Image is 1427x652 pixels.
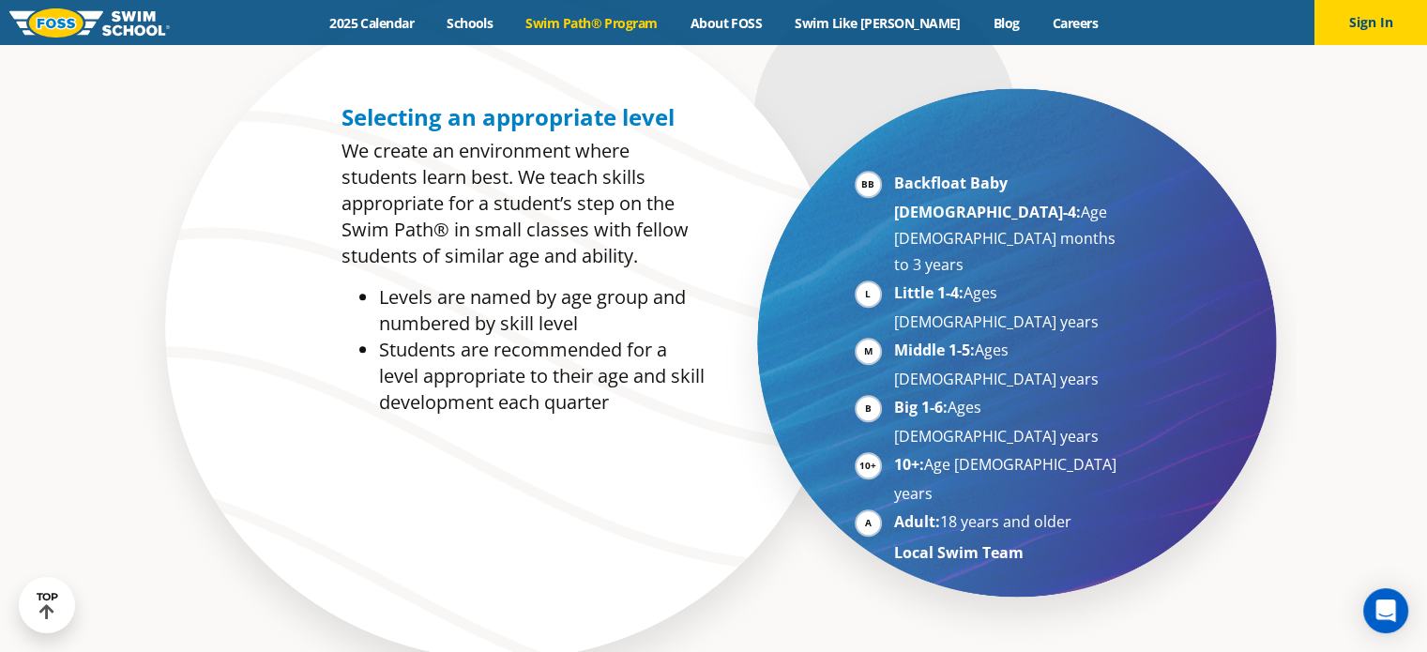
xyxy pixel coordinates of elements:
li: Ages [DEMOGRAPHIC_DATA] years [894,280,1124,335]
div: Open Intercom Messenger [1363,588,1408,633]
strong: Little 1-4: [894,282,964,303]
li: Ages [DEMOGRAPHIC_DATA] years [894,337,1124,392]
a: Swim Path® Program [509,14,674,32]
a: Swim Like [PERSON_NAME] [779,14,978,32]
a: Careers [1036,14,1114,32]
img: FOSS Swim School Logo [9,8,170,38]
strong: Backfloat Baby [DEMOGRAPHIC_DATA]-4: [894,173,1081,222]
li: Students are recommended for a level appropriate to their age and skill development each quarter [379,337,705,416]
li: Ages [DEMOGRAPHIC_DATA] years [894,394,1124,449]
li: Levels are named by age group and numbered by skill level [379,284,705,337]
span: Selecting an appropriate level [342,101,675,132]
p: We create an environment where students learn best. We teach skills appropriate for a student’s s... [342,138,705,269]
strong: Local Swim Team [894,542,1024,563]
a: 2025 Calendar [313,14,431,32]
a: Schools [431,14,509,32]
strong: Big 1-6: [894,397,948,417]
li: Age [DEMOGRAPHIC_DATA] years [894,451,1124,507]
strong: Adult: [894,511,940,532]
div: TOP [37,591,58,620]
a: Blog [977,14,1036,32]
a: About FOSS [674,14,779,32]
strong: Middle 1-5: [894,340,975,360]
strong: 10+: [894,454,924,475]
li: Age [DEMOGRAPHIC_DATA] months to 3 years [894,170,1124,278]
li: 18 years and older [894,508,1124,538]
